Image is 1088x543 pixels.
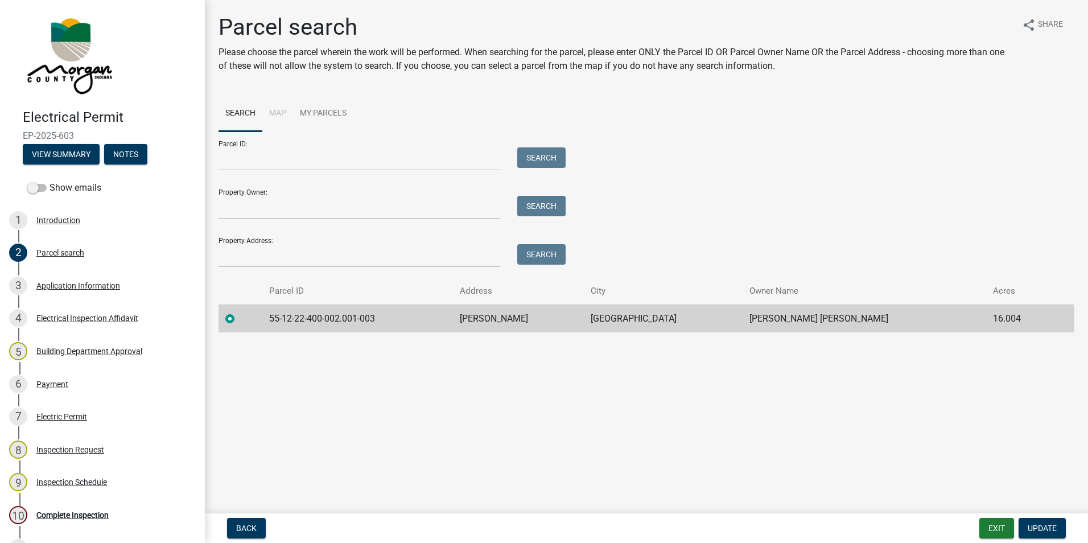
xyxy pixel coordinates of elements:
[36,446,104,454] div: Inspection Request
[293,96,353,132] a: My Parcels
[36,413,87,421] div: Electric Permit
[986,305,1053,332] td: 16.004
[986,278,1053,305] th: Acres
[584,278,743,305] th: City
[104,144,147,164] button: Notes
[104,150,147,159] wm-modal-confirm: Notes
[9,408,27,426] div: 7
[9,342,27,360] div: 5
[36,216,80,224] div: Introduction
[517,196,566,216] button: Search
[9,441,27,459] div: 8
[1028,524,1057,533] span: Update
[9,211,27,229] div: 1
[9,506,27,524] div: 10
[23,150,100,159] wm-modal-confirm: Summary
[9,277,27,295] div: 3
[743,278,986,305] th: Owner Name
[584,305,743,332] td: [GEOGRAPHIC_DATA]
[453,305,584,332] td: [PERSON_NAME]
[36,478,107,486] div: Inspection Schedule
[27,181,101,195] label: Show emails
[36,314,138,322] div: Electrical Inspection Affidavit
[1038,18,1063,32] span: Share
[219,46,1013,73] p: Please choose the parcel wherein the work will be performed. When searching for the parcel, pleas...
[23,144,100,164] button: View Summary
[219,14,1013,41] h1: Parcel search
[36,511,109,519] div: Complete Inspection
[36,282,120,290] div: Application Information
[23,12,114,97] img: Morgan County, Indiana
[517,147,566,168] button: Search
[9,473,27,491] div: 9
[36,249,84,257] div: Parcel search
[219,96,262,132] a: Search
[743,305,986,332] td: [PERSON_NAME] [PERSON_NAME]
[23,130,182,141] span: EP-2025-603
[262,305,453,332] td: 55-12-22-400-002.001-003
[453,278,584,305] th: Address
[9,309,27,327] div: 4
[1013,14,1072,36] button: shareShare
[9,375,27,393] div: 6
[236,524,257,533] span: Back
[1022,18,1036,32] i: share
[517,244,566,265] button: Search
[23,109,196,126] h4: Electrical Permit
[979,518,1014,538] button: Exit
[1019,518,1066,538] button: Update
[36,380,68,388] div: Payment
[36,347,142,355] div: Building Department Approval
[227,518,266,538] button: Back
[9,244,27,262] div: 2
[262,278,453,305] th: Parcel ID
